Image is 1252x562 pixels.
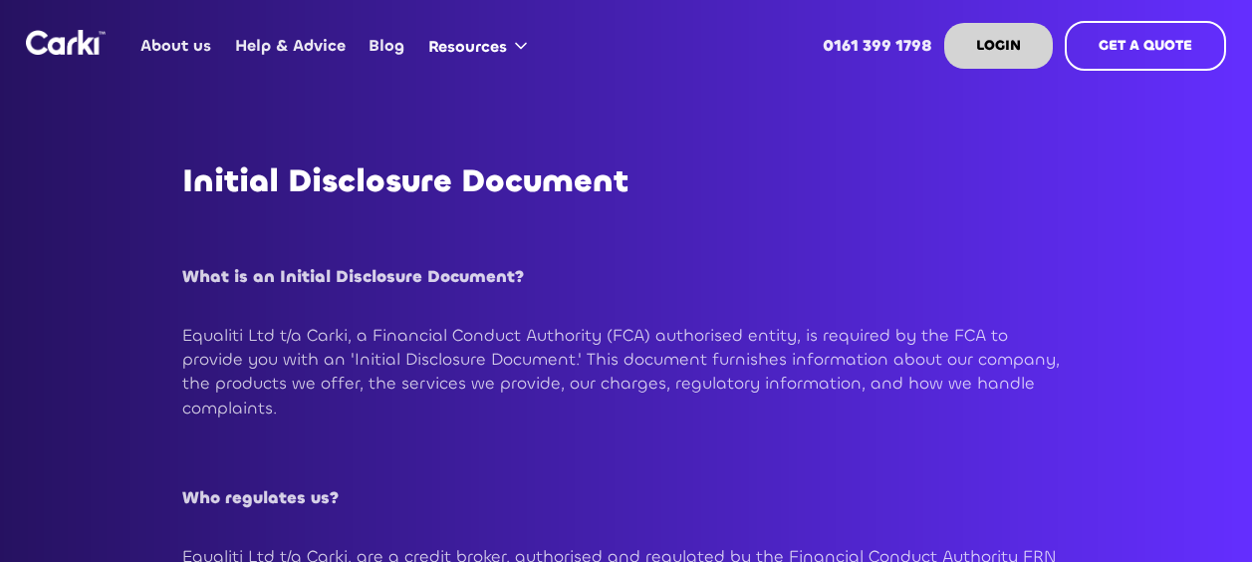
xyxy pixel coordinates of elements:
[129,7,223,85] a: About us
[223,7,357,85] a: Help & Advice
[1065,21,1226,71] a: GET A QUOTE
[182,219,1071,255] h2: ‍
[182,266,525,288] strong: What is an Initial Disclosure Document?
[358,7,416,85] a: Blog
[976,36,1021,55] strong: LOGIN
[812,7,944,85] a: 0161 399 1798
[823,35,932,56] strong: 0161 399 1798
[416,8,547,84] div: Resources
[26,30,106,55] a: home
[428,36,507,58] div: Resources
[182,324,1071,421] p: Equaliti Ltd t/a Carki, a Financial Conduct Authority (FCA) authorised entity, is required by the...
[182,160,628,202] strong: Initial Disclosure Document
[182,440,1071,476] h2: ‍
[182,487,340,509] strong: Who regulates us?
[944,23,1053,69] a: LOGIN
[26,30,106,55] img: Logo
[1099,36,1192,55] strong: GET A QUOTE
